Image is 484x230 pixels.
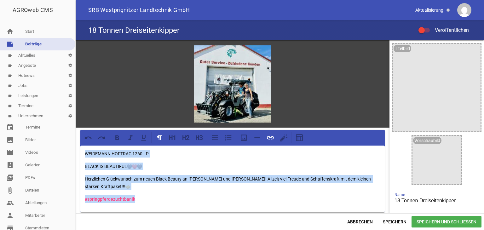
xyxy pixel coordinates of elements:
i: settings [65,50,75,60]
i: label [8,94,12,98]
i: settings [65,71,75,81]
img: 🖤 [137,164,142,169]
i: note [6,40,14,48]
a: #springpferdezuchtbanik [85,197,135,202]
i: movie [6,149,14,156]
i: settings [65,91,75,101]
p: Herzlichen Glückwunsch zum neuen Black Beauty an [PERSON_NAME] und [PERSON_NAME]! Allzeit viel Fr... [85,175,380,190]
i: photo_album [6,161,14,169]
i: label [8,74,12,78]
span: Speichern und Schließen [412,216,481,227]
i: image [6,136,14,144]
i: home [6,28,14,35]
img: 🖤 [127,164,132,169]
i: label [8,104,12,108]
div: Titelbild [394,45,411,52]
img: 🤝 [125,184,130,189]
i: settings [65,60,75,71]
p: BLACK IS BEAUTIFUL [85,163,380,170]
i: settings [65,81,75,91]
i: people [6,199,14,207]
h4: 18 Tonnen Dreiseitenkipper [88,25,180,35]
span: Speichern [378,216,412,227]
img: ❤️ [132,164,137,169]
span: SRB Westprignitzer Landtechnik GmbH [88,7,190,13]
i: label [8,54,12,58]
i: settings [65,101,75,111]
i: attach_file [6,187,14,194]
div: Vorschaubild [413,137,441,144]
i: label [8,114,12,118]
i: label [8,84,12,88]
i: event [6,124,14,131]
i: person [6,212,14,219]
i: picture_as_pdf [6,174,14,181]
span: Abbrechen [342,216,378,227]
i: settings [65,111,75,121]
p: WEIDEMANN HOFTRAC 1260 LP [85,150,380,158]
span: Veröffentlichen [427,27,469,33]
i: label [8,64,12,68]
